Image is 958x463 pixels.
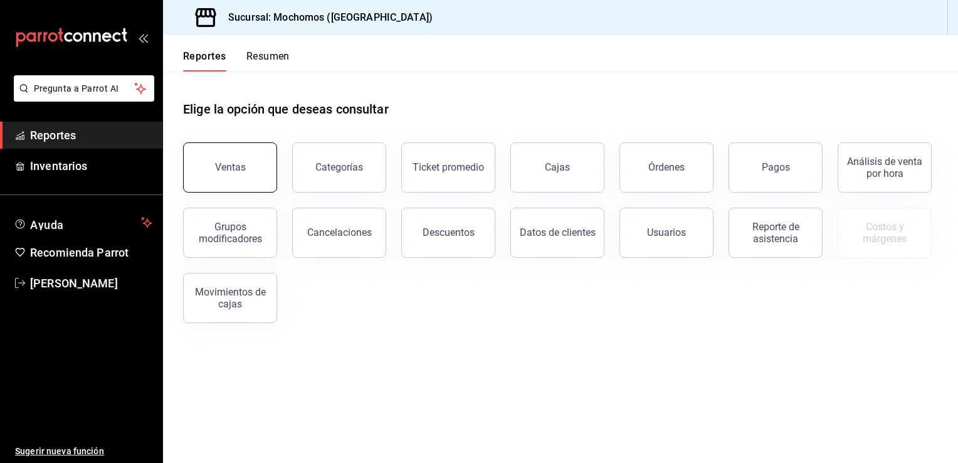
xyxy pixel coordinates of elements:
button: Categorías [292,142,386,193]
span: Sugerir nueva función [15,445,152,458]
h1: Elige la opción que deseas consultar [183,100,389,119]
div: Órdenes [648,161,685,173]
button: Descuentos [401,208,495,258]
div: Usuarios [647,226,686,238]
div: Ventas [215,161,246,173]
span: Pregunta a Parrot AI [34,82,135,95]
div: Análisis de venta por hora [846,156,924,179]
button: Movimientos de cajas [183,273,277,323]
div: Datos de clientes [520,226,596,238]
div: Pagos [762,161,790,173]
button: Cajas [510,142,604,193]
div: Cajas [545,161,570,173]
span: Reportes [30,127,152,144]
div: Costos y márgenes [846,221,924,245]
button: open_drawer_menu [138,33,148,43]
div: Cancelaciones [307,226,372,238]
button: Resumen [246,50,290,72]
a: Pregunta a Parrot AI [9,91,154,104]
div: Reporte de asistencia [737,221,814,245]
div: Grupos modificadores [191,221,269,245]
button: Análisis de venta por hora [838,142,932,193]
span: Inventarios [30,157,152,174]
button: Pagos [729,142,823,193]
span: Recomienda Parrot [30,244,152,261]
button: Reportes [183,50,226,72]
span: [PERSON_NAME] [30,275,152,292]
button: Contrata inventarios para ver este reporte [838,208,932,258]
button: Datos de clientes [510,208,604,258]
button: Reporte de asistencia [729,208,823,258]
button: Grupos modificadores [183,208,277,258]
button: Ticket promedio [401,142,495,193]
div: navigation tabs [183,50,290,72]
div: Descuentos [423,226,475,238]
div: Categorías [315,161,363,173]
button: Usuarios [619,208,713,258]
button: Órdenes [619,142,713,193]
span: Ayuda [30,215,136,230]
div: Ticket promedio [413,161,484,173]
button: Pregunta a Parrot AI [14,75,154,102]
button: Ventas [183,142,277,193]
button: Cancelaciones [292,208,386,258]
div: Movimientos de cajas [191,286,269,310]
h3: Sucursal: Mochomos ([GEOGRAPHIC_DATA]) [218,10,433,25]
